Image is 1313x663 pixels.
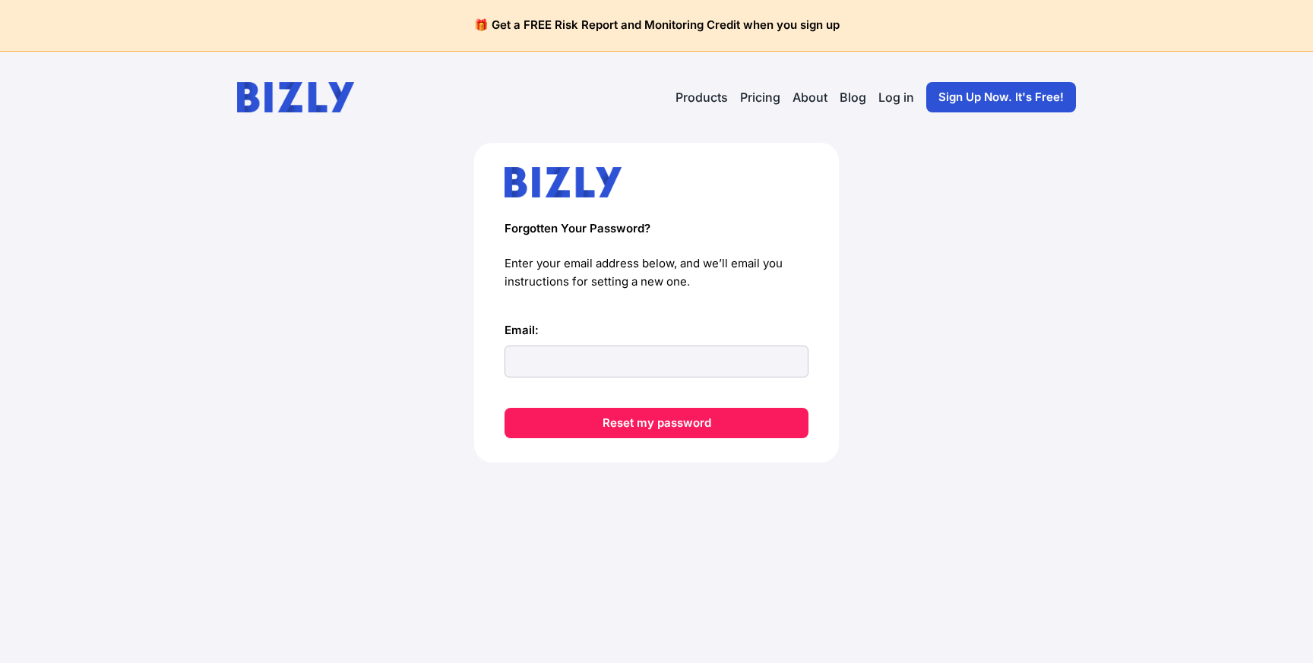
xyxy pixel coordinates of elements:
a: Sign Up Now. It's Free! [926,82,1076,112]
button: Products [675,88,728,106]
button: Reset my password [505,408,808,438]
a: Log in [878,88,914,106]
h4: 🎁 Get a FREE Risk Report and Monitoring Credit when you sign up [18,18,1295,33]
a: Pricing [740,88,780,106]
label: Email: [505,321,808,339]
img: bizly_logo.svg [505,167,622,197]
p: Enter your email address below, and we’ll email you instructions for setting a new one. [505,254,808,291]
a: Blog [840,88,866,106]
h4: Forgotten Your Password? [505,222,808,236]
a: About [793,88,827,106]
